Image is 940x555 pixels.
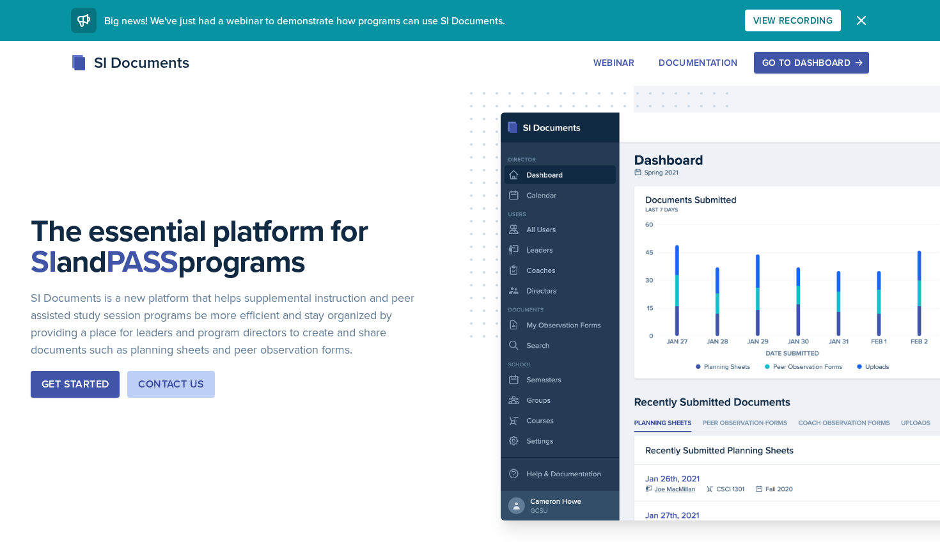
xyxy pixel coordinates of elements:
div: View Recording [753,15,833,26]
button: Documentation [650,52,746,74]
div: Webinar [593,58,634,68]
button: Contact Us [127,371,215,398]
button: Get Started [31,371,120,398]
div: Get Started [42,377,109,392]
div: Contact Us [138,377,204,392]
button: Go to Dashboard [754,52,869,74]
div: Documentation [659,58,738,68]
div: Go to Dashboard [762,58,861,68]
div: SI Documents [71,51,189,74]
button: View Recording [745,10,841,31]
span: Big news! We've just had a webinar to demonstrate how programs can use SI Documents. [104,13,505,27]
button: Webinar [585,52,643,74]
